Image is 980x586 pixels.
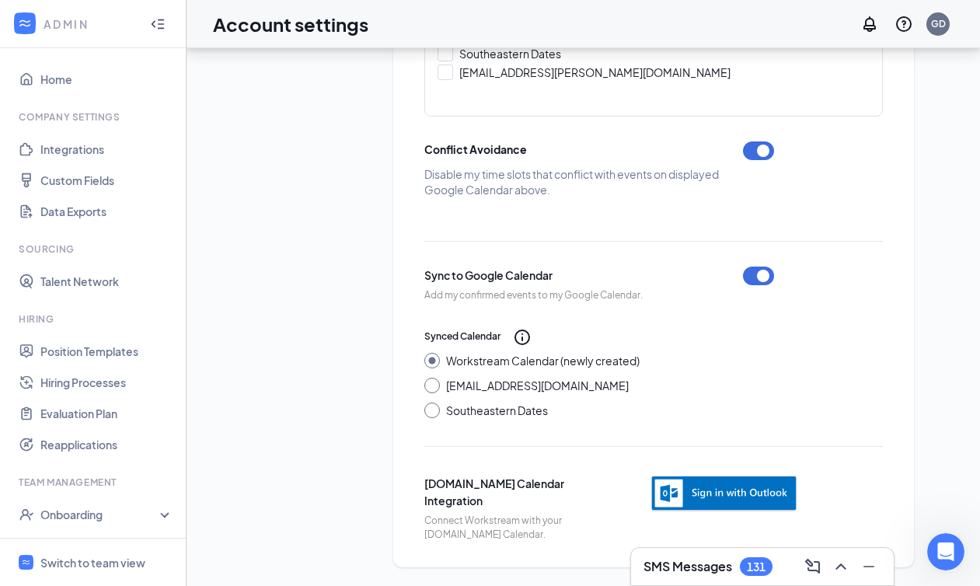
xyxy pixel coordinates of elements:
strong: In progress [123,161,187,173]
svg: UserCheck [19,507,34,522]
button: Minimize [856,554,881,579]
button: Send a message… [267,461,291,486]
div: Southeastern Dates [446,403,548,418]
svg: Collapse [150,16,166,32]
div: Mike says… [12,62,298,139]
button: Emoji picker [24,467,37,480]
div: Garrison says… [12,338,298,467]
span: Ticket has been updated • 27m ago [77,145,253,158]
span: Synced Calendar [424,330,500,344]
div: Southeastern Dates [459,46,561,61]
h1: Account settings [213,11,368,37]
button: ComposeMessage [800,554,825,579]
div: ADMIN [44,16,136,32]
p: Active in the last 15m [75,19,187,35]
a: [URL][DOMAIN_NAME] [85,232,206,245]
a: Home [40,64,173,95]
span: Add my confirmed events to my Google Calendar. [424,288,643,303]
h1: [PERSON_NAME] [75,8,176,19]
div: Onboarding [40,507,160,522]
a: Data Exports [40,196,173,227]
a: Position Templates [40,336,173,367]
div: Team Management [19,476,170,489]
span: [DOMAIN_NAME] Calendar Integration [424,475,603,509]
div: [EMAIL_ADDRESS][DOMAIN_NAME] [446,378,629,393]
button: Home [243,6,273,36]
div: [EMAIL_ADDRESS][PERSON_NAME][DOMAIN_NAME] [459,65,731,80]
div: Hiring [19,312,170,326]
a: Applicant management - applicant search [16,53,295,85]
div: Disable my time slots that conflict with events on displayed Google Calendar above. [424,166,743,197]
div: Company Settings [19,110,170,124]
div: Thank you for the helpful video [PERSON_NAME].I followed the steps in the video as you did them, ... [56,338,298,448]
button: go back [10,6,40,36]
div: Thank you for waiting. Here's a short video how you can search for rejected applicants: [25,201,242,247]
a: Talent Network [40,266,173,297]
svg: ComposeMessage [804,557,822,576]
div: Sourcing [19,242,170,256]
svg: Minimize [860,557,878,576]
button: Gif picker [49,467,61,480]
button: Upload attachment [74,467,86,480]
svg: WorkstreamLogo [21,557,31,567]
span: Connect Workstream with your [DOMAIN_NAME] Calendar. [424,514,603,543]
div: 131 [747,560,766,574]
svg: Notifications [860,15,879,33]
span: Sync to Google Calendar [424,267,643,284]
iframe: To enrich screen reader interactions, please activate Accessibility in Grammarly extension settings [927,533,964,570]
div: Mike says… [12,138,298,192]
h3: SMS Messages [643,558,732,575]
div: I hope the video help. Please let me know if you have further questions or clarifications. [25,255,242,301]
div: Mike says… [12,192,298,338]
svg: QuestionInfo [895,15,913,33]
div: Close [273,6,301,34]
textarea: Message… [13,434,298,461]
img: Profile image for Mike [44,9,69,33]
div: You're welcome. Let me see if I can find the applicant you have named and I will guide on how to. [12,62,255,127]
svg: WorkstreamLogo [17,16,33,31]
div: GD [931,17,946,30]
svg: ChevronUp [832,557,850,576]
div: Thank you for the helpful video [PERSON_NAME]. I followed the steps in the video as you did them,... [68,347,286,439]
a: Custom Fields [40,165,173,196]
span: Applicant management - applicant search [49,63,282,75]
div: Thank you for waiting. Here's a short video how you can search for rejected applicants:[URL][DOMA... [12,192,255,310]
a: Hiring Processes [40,367,173,398]
div: You're welcome. Let me see if I can find the applicant you have named and I will guide on how to. [25,72,242,117]
a: Integrations [40,134,173,165]
div: Conflict Avoidance [424,141,527,157]
div: Switch to team view [40,555,145,570]
div: Workstream Calendar (newly created) [446,353,640,368]
button: Start recording [99,467,111,480]
a: Reapplications [40,429,173,460]
a: Evaluation Plan [40,398,173,429]
svg: Info [513,328,532,347]
div: [PERSON_NAME] • 19m ago [25,313,156,323]
button: ChevronUp [828,554,853,579]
